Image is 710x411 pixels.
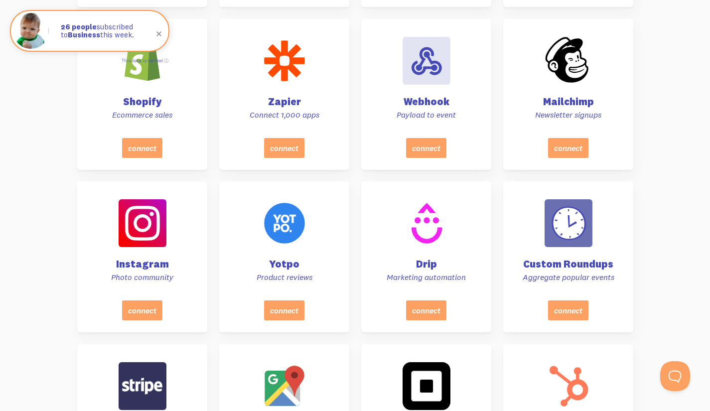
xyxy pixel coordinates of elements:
[548,137,588,157] button: connect
[61,22,97,31] strong: 26 people
[515,97,621,107] h4: Mailchimp
[77,181,207,332] a: Instagram Photo community connect
[660,361,690,391] iframe: Help Scout Beacon - Open
[231,259,337,269] h4: Yotpo
[61,23,158,39] p: subscribed to this week.
[264,300,304,320] button: connect
[219,181,349,332] a: Yotpo Product reviews connect
[89,110,195,120] p: Ecommerce sales
[89,259,195,269] h4: Instagram
[122,58,168,63] a: This data is verified ⓘ
[231,110,337,120] p: Connect 1,000 apps
[77,19,207,170] a: Shopify Ecommerce sales connect
[231,97,337,107] h4: Zapier
[406,300,446,320] button: connect
[219,19,349,170] a: Zapier Connect 1,000 apps connect
[122,300,162,320] button: connect
[361,181,491,332] a: Drip Marketing automation connect
[361,19,491,170] a: Webhook Payload to event connect
[264,137,304,157] button: connect
[89,272,195,282] p: Photo community
[89,97,195,107] h4: Shopify
[373,110,479,120] p: Payload to event
[548,300,588,320] button: connect
[231,272,337,282] p: Product reviews
[68,30,100,39] strong: Business
[503,19,633,170] a: Mailchimp Newsletter signups connect
[373,97,479,107] h4: Webhook
[515,110,621,120] p: Newsletter signups
[406,137,446,157] button: connect
[13,13,49,49] img: Fomo
[515,272,621,282] p: Aggregate popular events
[373,272,479,282] p: Marketing automation
[373,259,479,269] h4: Drip
[515,259,621,269] h4: Custom Roundups
[503,181,633,332] a: Custom Roundups Aggregate popular events connect
[122,137,162,157] button: connect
